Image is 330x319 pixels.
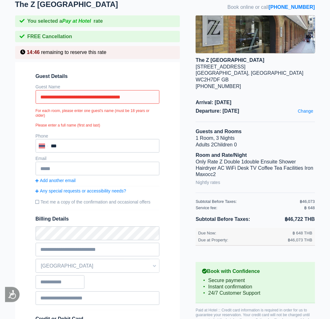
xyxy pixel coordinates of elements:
li: Secure payment [202,278,309,284]
span: [GEOGRAPHIC_DATA], [196,70,250,76]
span: Guest Details [36,73,160,80]
div: The Z [GEOGRAPHIC_DATA] [196,57,315,64]
div: ฿ 648 THB [292,231,312,236]
a: Nightly rates [196,178,220,187]
div: ฿46,073 [300,199,315,205]
a: Change [296,107,315,115]
div: ฿46,073 THB [288,238,313,243]
b: Book with Confidence [202,269,309,275]
label: Email [36,156,47,161]
li: ฿46,722 THB [255,215,315,224]
span: Billing Details [36,216,160,223]
div: Subtotal Before Taxes: [196,199,300,205]
span: Departure: [DATE] [196,108,315,115]
label: Guest Name [36,84,61,89]
img: hotel image [196,15,315,53]
span: 14:46 [27,50,40,55]
span: remaining to reserve this rate [41,50,106,55]
span: WC2H7DF [196,77,220,82]
small: For each room, please enter one guest's name (must be 18 years or older) [36,109,160,118]
span: Arrival: [DATE] [196,99,315,106]
small: Please enter a full name (first and last) [36,123,160,128]
b: Room and Rate/Night [196,152,247,158]
b: Guests and Rooms [196,129,242,134]
div: Due Now: [198,231,288,236]
div: FREE Cancellation [15,31,180,43]
a: Add another email [36,178,160,184]
div: Due at Property: [198,238,288,243]
span: [GEOGRAPHIC_DATA] [251,70,304,76]
div: [PHONE_NUMBER] [196,83,315,90]
a: [PHONE_NUMBER] [269,4,315,10]
label: Text me a copy of the confirmation and occasional offers [36,197,160,208]
div: Service fee: [196,206,300,211]
div: [STREET_ADDRESS] [196,64,315,70]
span: [GEOGRAPHIC_DATA] [36,261,159,272]
a: Any special requests or accessibility needs? [36,188,160,194]
i: Pay at Hotel [62,18,91,24]
div: You selected a rate [15,15,180,27]
label: Phone [36,133,48,139]
span: Children 0 [214,142,237,147]
li: 1 Room, 3 Nights [196,135,315,142]
div: Thailand (ไทย): +66 [36,140,49,152]
li: Only Rate Z Double 1double Ensuite Shower Hairdryer AC WiFi Desk TV Coffee Tea Facilities Iron Ma... [196,159,315,178]
li: 24/7 Customer Support [202,290,309,297]
div: ฿ 648 [304,206,315,211]
span: Book online or call [228,4,315,11]
li: Subtotal Before Taxes: [196,215,255,224]
li: Adults 2 [196,142,315,148]
li: Instant confirmation [202,284,309,290]
span: GB [222,77,229,82]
